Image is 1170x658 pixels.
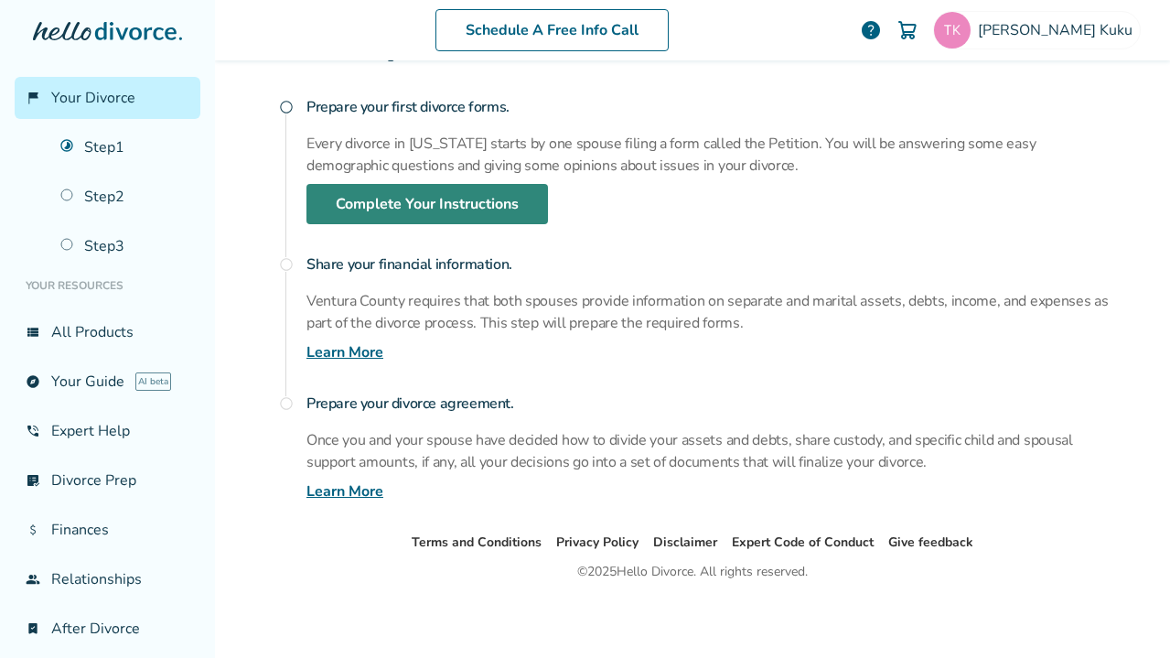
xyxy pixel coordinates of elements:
span: [PERSON_NAME] Kuku [978,20,1140,40]
img: thorton05@gmail.com [934,12,971,49]
a: help [860,19,882,41]
span: list_alt_check [26,473,40,488]
a: exploreYour GuideAI beta [15,361,200,403]
span: bookmark_check [26,621,40,636]
p: Ventura County requires that both spouses provide information on separate and marital assets, deb... [306,290,1117,334]
span: radio_button_unchecked [279,396,294,411]
a: groupRelationships [15,558,200,600]
p: Every divorce in [US_STATE] starts by one spouse filing a form called the Petition. You will be a... [306,133,1117,177]
a: view_listAll Products [15,311,200,353]
img: Cart [896,19,918,41]
a: Learn More [306,480,383,502]
li: Disclaimer [653,532,717,554]
h4: Prepare your divorce agreement. [306,385,1117,422]
a: Step2 [49,176,200,218]
div: © 2025 Hello Divorce. All rights reserved. [577,561,808,583]
a: Terms and Conditions [412,534,542,551]
iframe: Chat Widget [1079,570,1170,658]
span: AI beta [135,372,171,391]
p: Once you and your spouse have decided how to divide your assets and debts, share custody, and spe... [306,429,1117,473]
span: view_list [26,325,40,340]
a: Complete Your Instructions [306,184,548,224]
span: group [26,572,40,587]
a: Learn More [306,341,383,363]
h4: Share your financial information. [306,246,1117,283]
a: Expert Code of Conduct [732,534,874,551]
li: Your Resources [15,267,200,304]
li: Give feedback [888,532,973,554]
a: flag_2Your Divorce [15,77,200,119]
h4: Prepare your first divorce forms. [306,89,1117,125]
span: radio_button_unchecked [279,257,294,272]
span: explore [26,374,40,389]
span: Your Divorce [51,88,135,108]
span: attach_money [26,523,40,537]
span: phone_in_talk [26,424,40,438]
a: list_alt_checkDivorce Prep [15,459,200,502]
a: bookmark_checkAfter Divorce [15,608,200,650]
a: Schedule A Free Info Call [435,9,669,51]
a: attach_moneyFinances [15,509,200,551]
a: phone_in_talkExpert Help [15,410,200,452]
a: Step1 [49,126,200,168]
a: Step3 [49,225,200,267]
a: Privacy Policy [556,534,639,551]
span: flag_2 [26,91,40,105]
span: radio_button_unchecked [279,100,294,114]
